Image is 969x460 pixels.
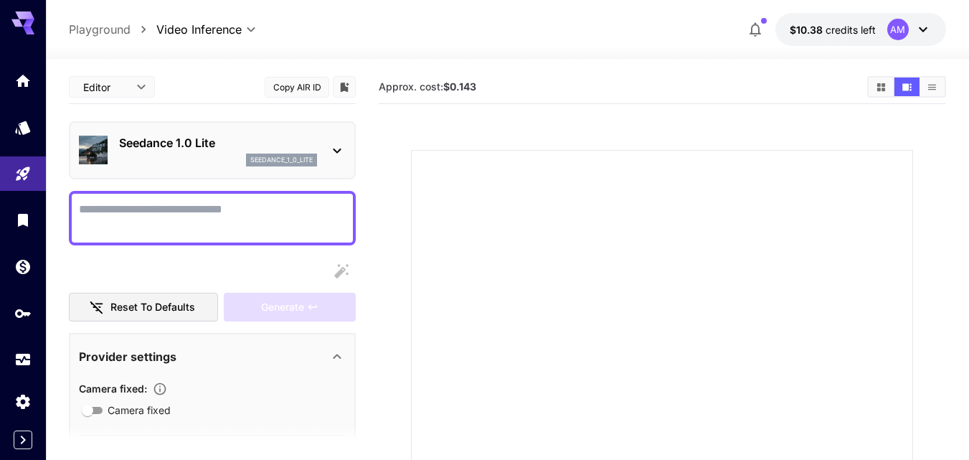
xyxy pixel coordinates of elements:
[894,78,920,96] button: Show media in video view
[83,80,128,95] span: Editor
[775,13,946,46] button: $10.38164AM
[79,339,346,374] div: Provider settings
[920,78,945,96] button: Show media in list view
[14,351,32,369] div: Usage
[338,78,351,95] button: Add to library
[826,24,876,36] span: credits left
[790,22,876,37] div: $10.38164
[69,293,218,322] button: Reset to defaults
[14,118,32,136] div: Models
[443,80,476,93] b: $0.143
[69,21,131,38] a: Playground
[79,348,176,365] p: Provider settings
[265,77,329,98] button: Copy AIR ID
[79,382,147,395] span: Camera fixed :
[14,72,32,90] div: Home
[119,134,317,151] p: Seedance 1.0 Lite
[790,24,826,36] span: $10.38
[14,258,32,276] div: Wallet
[867,76,946,98] div: Show media in grid viewShow media in video viewShow media in list view
[869,78,894,96] button: Show media in grid view
[108,403,171,418] span: Camera fixed
[69,21,156,38] nav: breadcrumb
[250,155,313,165] p: seedance_1_0_lite
[156,21,242,38] span: Video Inference
[14,431,32,449] button: Expand sidebar
[379,80,476,93] span: Approx. cost:
[14,211,32,229] div: Library
[14,304,32,322] div: API Keys
[79,128,346,172] div: Seedance 1.0 Liteseedance_1_0_lite
[14,165,32,183] div: Playground
[14,393,32,410] div: Settings
[887,19,909,40] div: AM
